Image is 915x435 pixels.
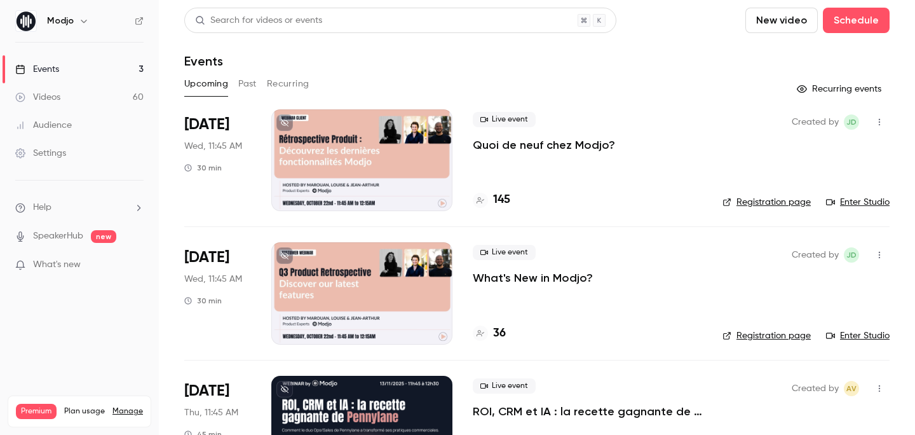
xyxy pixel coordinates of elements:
span: Created by [792,247,839,263]
span: Wed, 11:45 AM [184,273,242,286]
span: Jean-Arthur Dujoncquoy [844,114,859,130]
span: Thu, 11:45 AM [184,406,238,419]
div: 30 min [184,296,222,306]
span: What's new [33,258,81,272]
span: Help [33,201,51,214]
div: Search for videos or events [195,14,322,27]
div: Settings [15,147,66,160]
a: 36 [473,325,506,342]
span: Plan usage [64,406,105,417]
span: Live event [473,112,536,127]
span: [DATE] [184,114,229,135]
h4: 36 [493,325,506,342]
a: Manage [112,406,143,417]
a: What's New in Modjo? [473,270,593,286]
span: Jean-Arthur Dujoncquoy [844,247,859,263]
button: Recurring events [791,79,890,99]
a: 145 [473,191,510,209]
a: Enter Studio [826,196,890,209]
span: Aurélie Voisin [844,381,859,396]
span: Created by [792,114,839,130]
a: Quoi de neuf chez Modjo? [473,137,615,153]
div: Oct 22 Wed, 11:45 AM (Europe/Paris) [184,242,251,344]
h4: 145 [493,191,510,209]
div: Events [15,63,59,76]
button: Past [238,74,257,94]
a: Enter Studio [826,329,890,342]
span: new [91,230,116,243]
a: Registration page [722,196,811,209]
button: New video [745,8,818,33]
h6: Modjo [47,15,74,27]
a: Registration page [722,329,811,342]
h1: Events [184,53,223,69]
span: Live event [473,378,536,394]
a: SpeakerHub [33,230,83,243]
button: Recurring [267,74,309,94]
a: ROI, CRM et IA : la recette gagnante de [PERSON_NAME] [473,404,702,419]
span: [DATE] [184,381,229,401]
span: Live event [473,245,536,260]
div: Videos [15,91,60,104]
div: 30 min [184,163,222,173]
div: Oct 15 Wed, 11:45 AM (Europe/Paris) [184,109,251,211]
span: Premium [16,404,57,419]
span: [DATE] [184,247,229,268]
div: Audience [15,119,72,132]
button: Schedule [823,8,890,33]
span: JD [846,114,857,130]
span: Wed, 11:45 AM [184,140,242,153]
span: AV [846,381,857,396]
li: help-dropdown-opener [15,201,144,214]
span: JD [846,247,857,263]
span: Created by [792,381,839,396]
button: Upcoming [184,74,228,94]
img: Modjo [16,11,36,31]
